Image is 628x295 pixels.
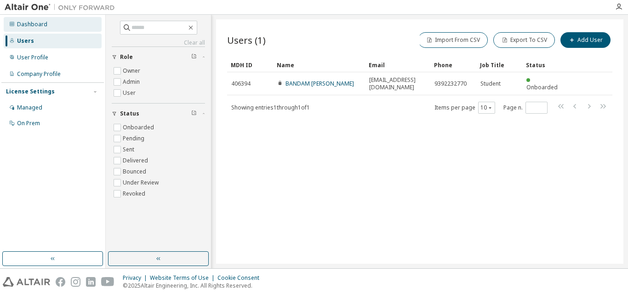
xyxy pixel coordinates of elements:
[231,58,269,72] div: MDH ID
[123,76,142,87] label: Admin
[112,104,205,124] button: Status
[123,65,142,76] label: Owner
[418,32,488,48] button: Import From CSV
[123,177,160,188] label: Under Review
[480,80,501,87] span: Student
[369,76,426,91] span: [EMAIL_ADDRESS][DOMAIN_NAME]
[123,274,150,282] div: Privacy
[434,80,467,87] span: 9392232770
[191,110,197,117] span: Clear filter
[17,21,47,28] div: Dashboard
[285,80,354,87] a: BANDAM [PERSON_NAME]
[120,110,139,117] span: Status
[123,87,137,98] label: User
[3,277,50,287] img: altair_logo.svg
[123,155,150,166] label: Delivered
[277,58,361,72] div: Name
[231,80,251,87] span: 406394
[5,3,120,12] img: Altair One
[17,70,61,78] div: Company Profile
[120,53,133,61] span: Role
[503,102,548,114] span: Page n.
[56,277,65,287] img: facebook.svg
[112,47,205,67] button: Role
[123,144,136,155] label: Sent
[526,83,558,91] span: Onboarded
[86,277,96,287] img: linkedin.svg
[217,274,265,282] div: Cookie Consent
[493,32,555,48] button: Export To CSV
[480,58,519,72] div: Job Title
[369,58,427,72] div: Email
[6,88,55,95] div: License Settings
[17,54,48,61] div: User Profile
[480,104,493,111] button: 10
[112,39,205,46] a: Clear all
[191,53,197,61] span: Clear filter
[123,188,147,199] label: Revoked
[434,102,495,114] span: Items per page
[150,274,217,282] div: Website Terms of Use
[17,37,34,45] div: Users
[123,166,148,177] label: Bounced
[71,277,80,287] img: instagram.svg
[101,277,114,287] img: youtube.svg
[526,58,565,72] div: Status
[560,32,611,48] button: Add User
[123,122,156,133] label: Onboarded
[231,104,310,111] span: Showing entries 1 through 1 of 1
[17,104,42,111] div: Managed
[17,120,40,127] div: On Prem
[123,282,265,289] p: © 2025 Altair Engineering, Inc. All Rights Reserved.
[227,34,266,46] span: Users (1)
[123,133,146,144] label: Pending
[434,58,473,72] div: Phone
